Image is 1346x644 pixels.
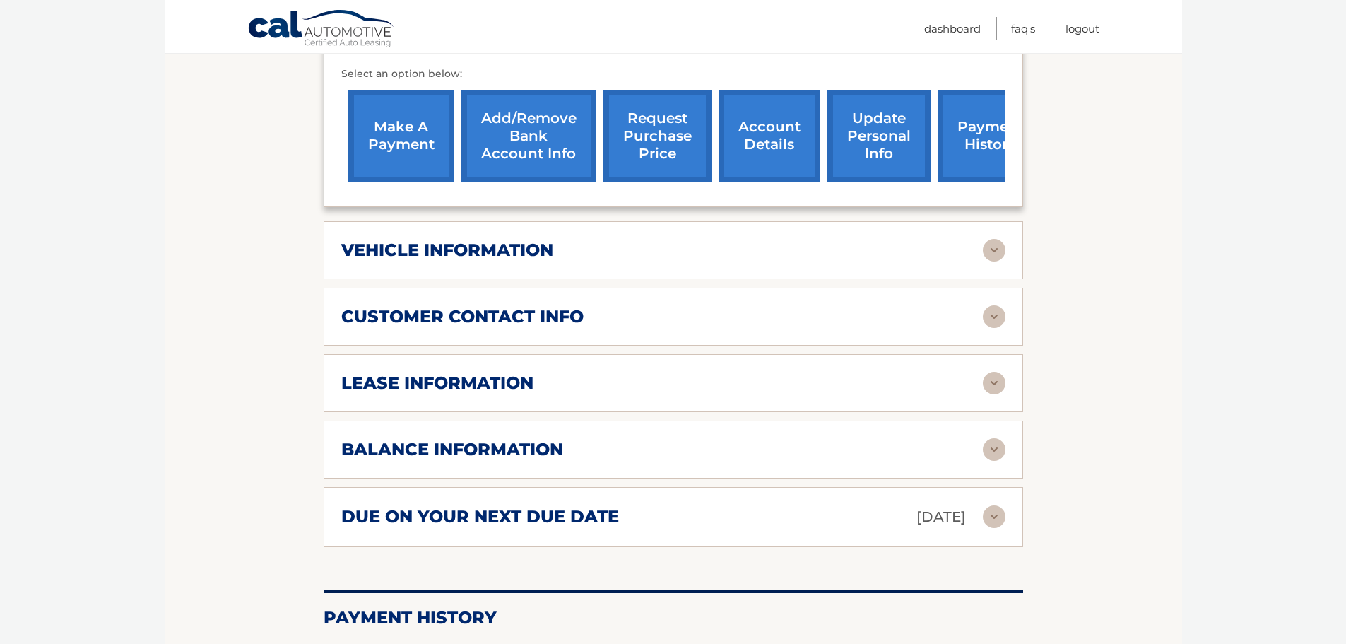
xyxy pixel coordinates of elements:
[983,372,1005,394] img: accordion-rest.svg
[348,90,454,182] a: make a payment
[247,9,396,50] a: Cal Automotive
[938,90,1044,182] a: payment history
[983,438,1005,461] img: accordion-rest.svg
[1065,17,1099,40] a: Logout
[341,373,533,394] h2: lease information
[341,240,553,261] h2: vehicle information
[341,506,619,527] h2: due on your next due date
[324,607,1023,628] h2: Payment History
[983,239,1005,262] img: accordion-rest.svg
[827,90,931,182] a: update personal info
[461,90,596,182] a: Add/Remove bank account info
[983,305,1005,328] img: accordion-rest.svg
[983,505,1005,528] img: accordion-rest.svg
[341,439,563,460] h2: balance information
[719,90,820,182] a: account details
[603,90,712,182] a: request purchase price
[916,505,966,529] p: [DATE]
[341,306,584,327] h2: customer contact info
[341,66,1005,83] p: Select an option below:
[924,17,981,40] a: Dashboard
[1011,17,1035,40] a: FAQ's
